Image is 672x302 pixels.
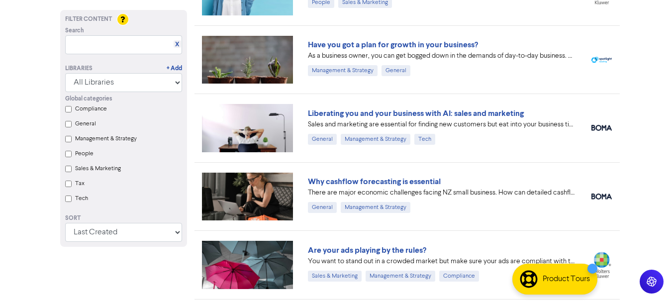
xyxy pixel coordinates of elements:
img: wolters_kluwer [591,252,612,278]
div: Filter Content [65,15,182,24]
a: Why cashflow forecasting is essential [308,177,441,187]
label: Tech [75,194,88,203]
div: Sales and marketing are essential for finding new customers but eat into your business time. We e... [308,119,576,130]
div: Global categories [65,95,182,103]
div: Management & Strategy [308,65,378,76]
div: General [382,65,410,76]
div: Sort [65,214,182,223]
a: X [175,41,179,48]
div: Libraries [65,64,93,73]
div: You want to stand out in a crowded market but make sure your ads are compliant with the rules. Fi... [308,256,576,267]
label: General [75,119,96,128]
div: Sales & Marketing [308,271,362,282]
img: boma [591,125,612,131]
label: People [75,149,94,158]
a: Have you got a plan for growth in your business? [308,40,478,50]
div: Compliance [439,271,479,282]
label: Sales & Marketing [75,164,121,173]
img: spotlight [591,57,612,63]
label: Tax [75,179,85,188]
div: Management & Strategy [341,202,410,213]
a: Liberating you and your business with AI: sales and marketing [308,108,524,118]
div: General [308,134,337,145]
div: Management & Strategy [341,134,410,145]
div: As a business owner, you can get bogged down in the demands of day-to-day business. We can help b... [308,51,576,61]
div: There are major economic challenges facing NZ small business. How can detailed cashflow forecasti... [308,188,576,198]
img: boma [591,194,612,200]
div: General [308,202,337,213]
label: Management & Strategy [75,134,137,143]
a: Are your ads playing by the rules? [308,245,426,255]
span: Search [65,26,84,35]
label: Compliance [75,104,107,113]
div: Management & Strategy [366,271,435,282]
a: + Add [167,64,182,73]
iframe: Chat Widget [622,254,672,302]
div: Tech [414,134,435,145]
